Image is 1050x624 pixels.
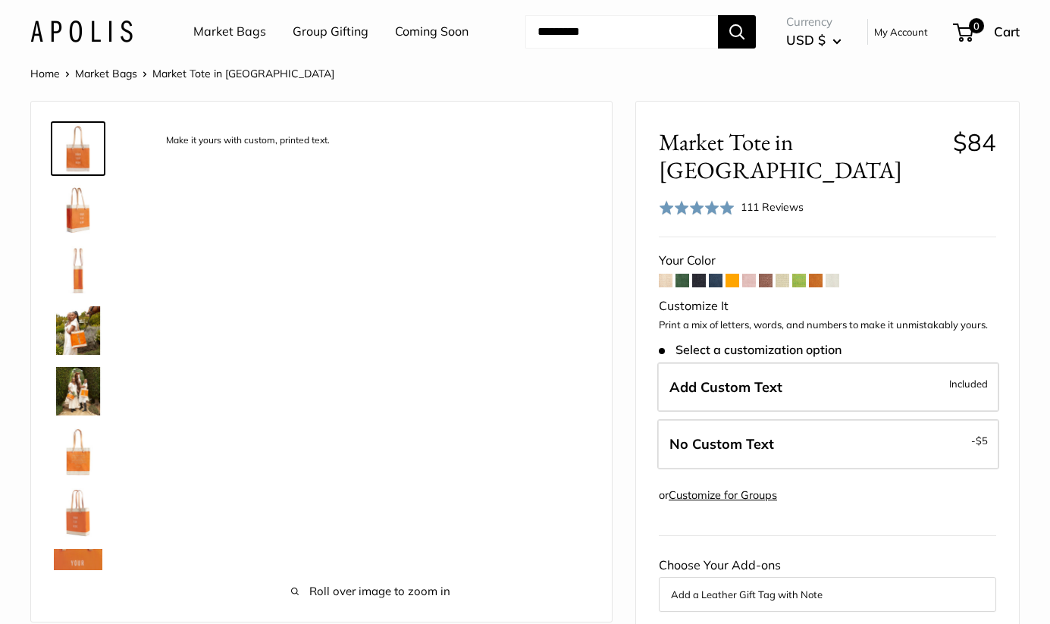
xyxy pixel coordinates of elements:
[976,434,988,447] span: $5
[741,200,804,214] span: 111 Reviews
[51,121,105,176] a: description_Make it yours with custom, printed text.
[659,554,996,612] div: Choose Your Add-ons
[954,20,1020,44] a: 0 Cart
[54,367,102,415] img: Market Tote in Citrus
[54,428,102,476] img: description_Seal of authenticity printed on the backside of every bag.
[969,18,984,33] span: 0
[718,15,756,49] button: Search
[152,581,589,602] span: Roll over image to zoom in
[669,488,777,502] a: Customize for Groups
[669,378,782,396] span: Add Custom Text
[54,246,102,294] img: description_12.5" wide, 15" high, 5.5" deep; handles: 11" drop
[659,318,996,333] p: Print a mix of letters, words, and numbers to make it unmistakably yours.
[669,435,774,453] span: No Custom Text
[395,20,469,43] a: Coming Soon
[657,419,999,469] label: Leave Blank
[54,488,102,537] img: Market Tote in Citrus
[54,185,102,234] img: Market Tote in Citrus
[659,485,777,506] div: or
[51,182,105,237] a: Market Tote in Citrus
[51,425,105,479] a: description_Seal of authenticity printed on the backside of every bag.
[525,15,718,49] input: Search...
[994,24,1020,39] span: Cart
[874,23,928,41] a: My Account
[193,20,266,43] a: Market Bags
[659,128,942,184] span: Market Tote in [GEOGRAPHIC_DATA]
[75,67,137,80] a: Market Bags
[51,546,105,600] a: description_Custom printed text with eco-friendly ink.
[293,20,368,43] a: Group Gifting
[786,28,842,52] button: USD $
[971,431,988,450] span: -
[30,64,334,83] nav: Breadcrumb
[152,67,334,80] span: Market Tote in [GEOGRAPHIC_DATA]
[51,303,105,358] a: Market Tote in Citrus
[657,362,999,412] label: Add Custom Text
[659,249,996,272] div: Your Color
[54,124,102,173] img: description_Make it yours with custom, printed text.
[54,306,102,355] img: Market Tote in Citrus
[786,32,826,48] span: USD $
[30,20,133,42] img: Apolis
[659,343,842,357] span: Select a customization option
[786,11,842,33] span: Currency
[51,364,105,419] a: Market Tote in Citrus
[51,243,105,297] a: description_12.5" wide, 15" high, 5.5" deep; handles: 11" drop
[30,67,60,80] a: Home
[54,549,102,597] img: description_Custom printed text with eco-friendly ink.
[949,375,988,393] span: Included
[158,130,337,151] div: Make it yours with custom, printed text.
[671,585,984,604] button: Add a Leather Gift Tag with Note
[659,295,996,318] div: Customize It
[953,127,996,157] span: $84
[51,485,105,540] a: Market Tote in Citrus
